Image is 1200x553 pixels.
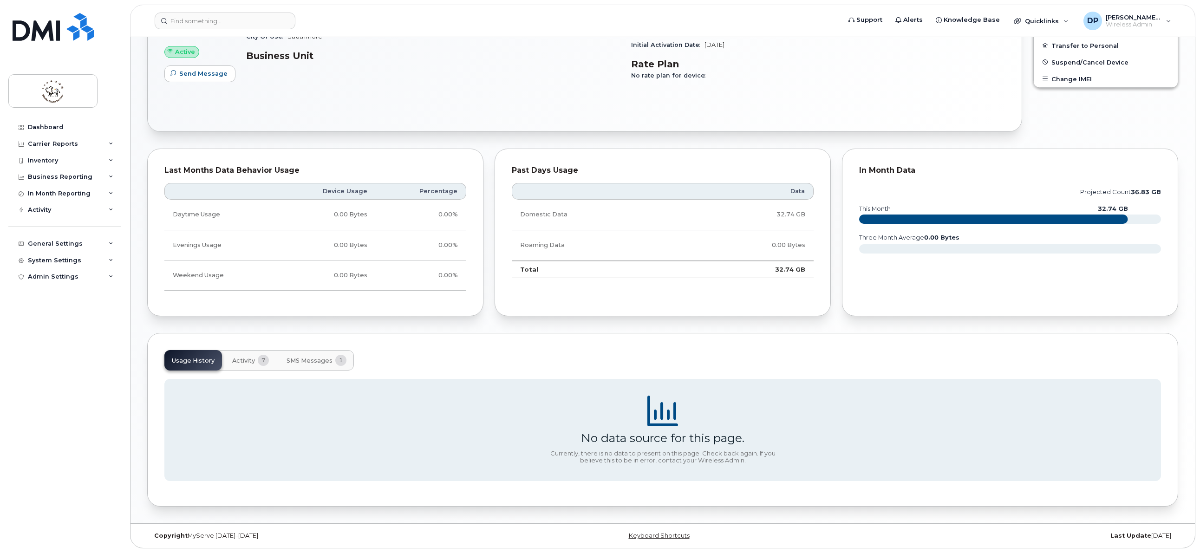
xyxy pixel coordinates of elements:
tr: Weekdays from 6:00pm to 8:00am [164,230,466,260]
button: Change IMEI [1034,71,1178,87]
div: Quicklinks [1007,12,1075,30]
tspan: 36.83 GB [1131,189,1161,195]
span: Initial Activation Date [631,41,704,48]
th: Percentage [376,183,466,200]
span: Quicklinks [1025,17,1059,25]
td: 0.00% [376,260,466,291]
h3: Rate Plan [631,59,1005,70]
td: Total [512,260,681,278]
text: three month average [859,234,959,241]
span: Active [175,47,195,56]
text: projected count [1080,189,1161,195]
tspan: 0.00 Bytes [924,234,959,241]
td: 0.00% [376,200,466,230]
button: Transfer to Personal [1034,37,1178,54]
span: [PERSON_NAME] Panther Bone [1106,13,1161,21]
td: Domestic Data [512,200,681,230]
span: 7 [258,355,269,366]
span: Strathmore [287,33,322,40]
h3: Business Unit [246,50,620,61]
span: Alerts [903,15,923,25]
div: [DATE] [835,532,1178,540]
a: Keyboard Shortcuts [629,532,690,539]
div: MyServe [DATE]–[DATE] [147,532,491,540]
td: Evenings Usage [164,230,275,260]
td: 0.00 Bytes [681,230,814,260]
td: 0.00 Bytes [275,200,376,230]
td: Roaming Data [512,230,681,260]
span: Suspend/Cancel Device [1051,59,1128,65]
tr: Friday from 6:00pm to Monday 8:00am [164,260,466,291]
span: Knowledge Base [944,15,1000,25]
span: No rate plan for device [631,72,710,79]
text: 32.74 GB [1098,205,1128,212]
a: Alerts [889,11,929,29]
div: Past Days Usage [512,166,814,175]
div: Currently, there is no data to present on this page. Check back again. If you believe this to be ... [547,450,779,464]
td: 32.74 GB [681,200,814,230]
span: DP [1087,15,1098,26]
div: David Panther Bone [1077,12,1178,30]
a: Knowledge Base [929,11,1006,29]
strong: Copyright [154,532,188,539]
span: Activity [232,357,255,364]
span: SMS Messages [287,357,333,364]
td: Weekend Usage [164,260,275,291]
strong: Last Update [1110,532,1151,539]
div: In Month Data [859,166,1161,175]
input: Find something... [155,13,295,29]
span: Support [856,15,882,25]
td: 0.00 Bytes [275,230,376,260]
th: Device Usage [275,183,376,200]
button: Send Message [164,65,235,82]
button: Suspend/Cancel Device [1034,54,1178,71]
td: Daytime Usage [164,200,275,230]
td: 32.74 GB [681,260,814,278]
td: 0.00% [376,230,466,260]
td: 0.00 Bytes [275,260,376,291]
span: 1 [335,355,346,366]
div: Last Months Data Behavior Usage [164,166,466,175]
a: Support [842,11,889,29]
span: Wireless Admin [1106,21,1161,28]
span: [DATE] [704,41,724,48]
span: Send Message [179,69,228,78]
span: City Of Use [246,33,287,40]
div: No data source for this page. [581,431,744,445]
text: this month [859,205,891,212]
th: Data [681,183,814,200]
